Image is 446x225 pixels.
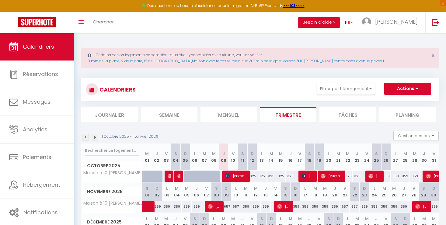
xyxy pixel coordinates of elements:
[298,151,301,157] abbr: V
[283,3,305,8] a: >>> ICI <<<<
[261,151,263,157] abbr: L
[385,151,388,157] abbr: D
[382,185,386,191] abbr: M
[231,201,241,212] div: 657
[244,185,248,191] abbr: M
[23,43,54,50] span: Calendriers
[419,182,429,201] th: 29
[374,185,375,191] abbr: L
[175,185,179,191] abbr: M
[182,201,191,212] div: 359
[369,201,379,212] div: 359
[235,185,237,191] abbr: L
[356,151,358,157] abbr: J
[172,201,182,212] div: 359
[190,144,200,171] th: 06
[433,151,435,157] abbr: V
[209,144,218,171] th: 08
[93,19,114,25] span: Chercher
[194,151,196,157] abbr: L
[355,216,359,222] abbr: M
[81,107,138,122] li: Journalier
[274,185,277,191] abbr: V
[241,201,251,212] div: 359
[413,151,416,157] abbr: M
[231,216,235,222] abbr: M
[81,48,439,68] div: Certains de vos logements ne semblent plus être synchronisés avec Airbnb, veuillez vérifier : , ,
[300,182,310,201] th: 17
[88,12,118,33] a: Chercher
[219,144,228,171] th: 09
[260,107,316,122] li: Trimestre
[141,107,197,122] li: Semaine
[301,170,314,182] span: [PERSON_NAME]
[23,126,47,133] span: Analytics
[337,216,340,222] abbr: D
[177,170,180,182] span: [PERSON_NAME]
[192,58,282,64] a: Maison avec terrasse plein sud à 7 min de la gare
[305,144,314,171] th: 18
[261,182,270,201] th: 13
[161,144,171,171] th: 03
[82,201,143,206] span: Maison à 10 [PERSON_NAME] centre dans avenue privée !
[340,182,350,201] th: 21
[362,144,371,171] th: 24
[372,144,381,171] th: 25
[146,216,148,222] abbr: L
[363,185,366,191] abbr: D
[102,134,158,140] p: 1 Octobre 2025 - 1 Janvier 2026
[82,187,142,196] span: Novembre 2025
[360,182,369,201] th: 23
[232,151,235,157] abbr: V
[251,216,253,222] abbr: V
[340,201,350,212] div: 657
[200,144,209,171] th: 07
[432,185,435,191] abbr: D
[241,216,244,222] abbr: J
[192,201,201,212] div: 359
[98,83,136,96] h3: CALENDRIERS
[310,182,320,201] th: 18
[389,201,399,212] div: 359
[257,171,267,182] div: 325
[241,182,251,201] th: 11
[350,201,359,212] div: 657
[267,171,276,182] div: 325
[400,171,410,182] div: 359
[174,216,177,222] abbr: J
[422,216,426,222] abbr: M
[145,151,149,157] abbr: M
[393,131,439,140] button: Gestion des prix
[270,216,273,222] abbr: D
[155,185,159,191] abbr: D
[270,151,273,157] abbr: M
[203,151,206,157] abbr: M
[294,185,297,191] abbr: D
[391,171,400,182] div: 359
[360,201,369,212] div: 359
[231,182,241,201] th: 10
[317,83,375,95] button: Filtrer par hébergement
[155,216,159,222] abbr: M
[225,185,228,191] abbr: D
[213,216,215,222] abbr: L
[238,144,247,171] th: 11
[368,170,381,182] span: [PERSON_NAME]
[432,19,439,26] img: logout
[392,185,396,191] abbr: M
[422,185,425,191] abbr: S
[324,144,333,171] th: 20
[353,144,362,171] th: 23
[152,182,162,201] th: 02
[365,216,369,222] abbr: M
[276,171,285,182] div: 325
[320,182,330,201] th: 19
[241,151,244,157] abbr: S
[251,182,261,201] th: 12
[264,185,267,191] abbr: J
[23,153,51,161] span: Paiements
[195,185,198,191] abbr: J
[369,182,379,201] th: 24
[429,144,439,171] th: 31
[353,171,362,182] div: 325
